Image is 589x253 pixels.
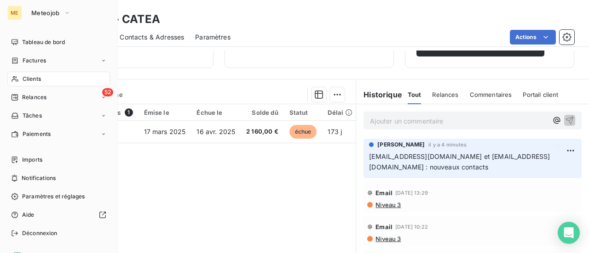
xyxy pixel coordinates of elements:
[510,30,556,45] button: Actions
[81,11,160,28] h3: ATEA - CATEA
[408,91,422,98] span: Tout
[246,109,278,116] div: Solde dû
[395,190,428,196] span: [DATE] 13:29
[375,201,401,208] span: Niveau 3
[432,91,458,98] span: Relances
[289,109,317,116] div: Statut
[23,130,51,138] span: Paiements
[196,128,235,135] span: 16 avr. 2025
[356,89,402,100] h6: Historique
[102,88,113,96] span: 52
[7,208,110,222] a: Aide
[31,9,60,17] span: Meteojob
[375,189,393,197] span: Email
[120,33,184,42] span: Contacts & Adresses
[22,93,46,101] span: Relances
[22,229,58,237] span: Déconnexion
[144,128,186,135] span: 17 mars 2025
[558,222,580,244] div: Open Intercom Messenger
[125,108,133,117] span: 1
[375,223,393,231] span: Email
[377,141,425,149] span: [PERSON_NAME]
[428,142,466,147] span: il y a 4 minutes
[289,125,317,139] span: échue
[23,112,42,120] span: Tâches
[144,109,186,116] div: Émise le
[523,91,558,98] span: Portail client
[427,43,524,51] span: Voir
[22,211,35,219] span: Aide
[470,91,512,98] span: Commentaires
[23,56,46,65] span: Factures
[23,75,41,83] span: Clients
[22,156,42,164] span: Imports
[375,235,401,242] span: Niveau 3
[22,174,56,182] span: Notifications
[22,38,65,46] span: Tableau de bord
[328,128,342,135] span: 173 j
[196,109,235,116] div: Échue le
[328,109,352,116] div: Délai
[395,224,428,230] span: [DATE] 10:22
[7,6,22,20] div: ME
[195,33,231,42] span: Paramètres
[22,192,85,201] span: Paramètres et réglages
[246,127,278,136] span: 2 160,00 €
[369,152,550,171] span: [EMAIL_ADDRESS][DOMAIN_NAME] et [EMAIL_ADDRESS][DOMAIN_NAME] : nouveaux contacts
